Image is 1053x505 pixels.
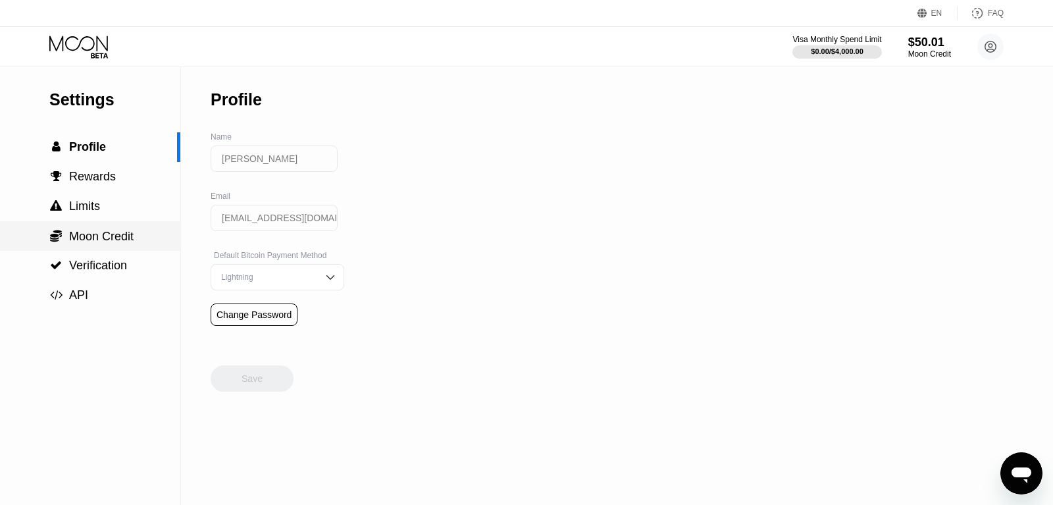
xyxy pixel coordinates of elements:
[917,7,958,20] div: EN
[69,230,134,243] span: Moon Credit
[49,229,63,242] div: 
[931,9,942,18] div: EN
[211,192,344,201] div: Email
[51,171,62,182] span: 
[50,200,62,212] span: 
[792,35,881,44] div: Visa Monthly Spend Limit
[792,35,881,59] div: Visa Monthly Spend Limit$0.00/$4,000.00
[211,251,344,260] div: Default Bitcoin Payment Method
[49,259,63,271] div: 
[908,36,951,59] div: $50.01Moon Credit
[49,90,180,109] div: Settings
[908,36,951,49] div: $50.01
[49,289,63,301] div: 
[211,90,262,109] div: Profile
[811,47,863,55] div: $0.00 / $4,000.00
[69,259,127,272] span: Verification
[69,199,100,213] span: Limits
[69,288,88,302] span: API
[69,170,116,183] span: Rewards
[958,7,1004,20] div: FAQ
[49,200,63,212] div: 
[218,273,317,282] div: Lightning
[211,304,297,326] div: Change Password
[50,259,62,271] span: 
[50,289,63,301] span: 
[211,132,344,142] div: Name
[908,49,951,59] div: Moon Credit
[69,140,106,153] span: Profile
[1000,452,1042,494] iframe: Button to launch messaging window
[52,141,61,153] span: 
[49,171,63,182] div: 
[50,229,62,242] span: 
[49,141,63,153] div: 
[217,309,292,320] div: Change Password
[988,9,1004,18] div: FAQ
